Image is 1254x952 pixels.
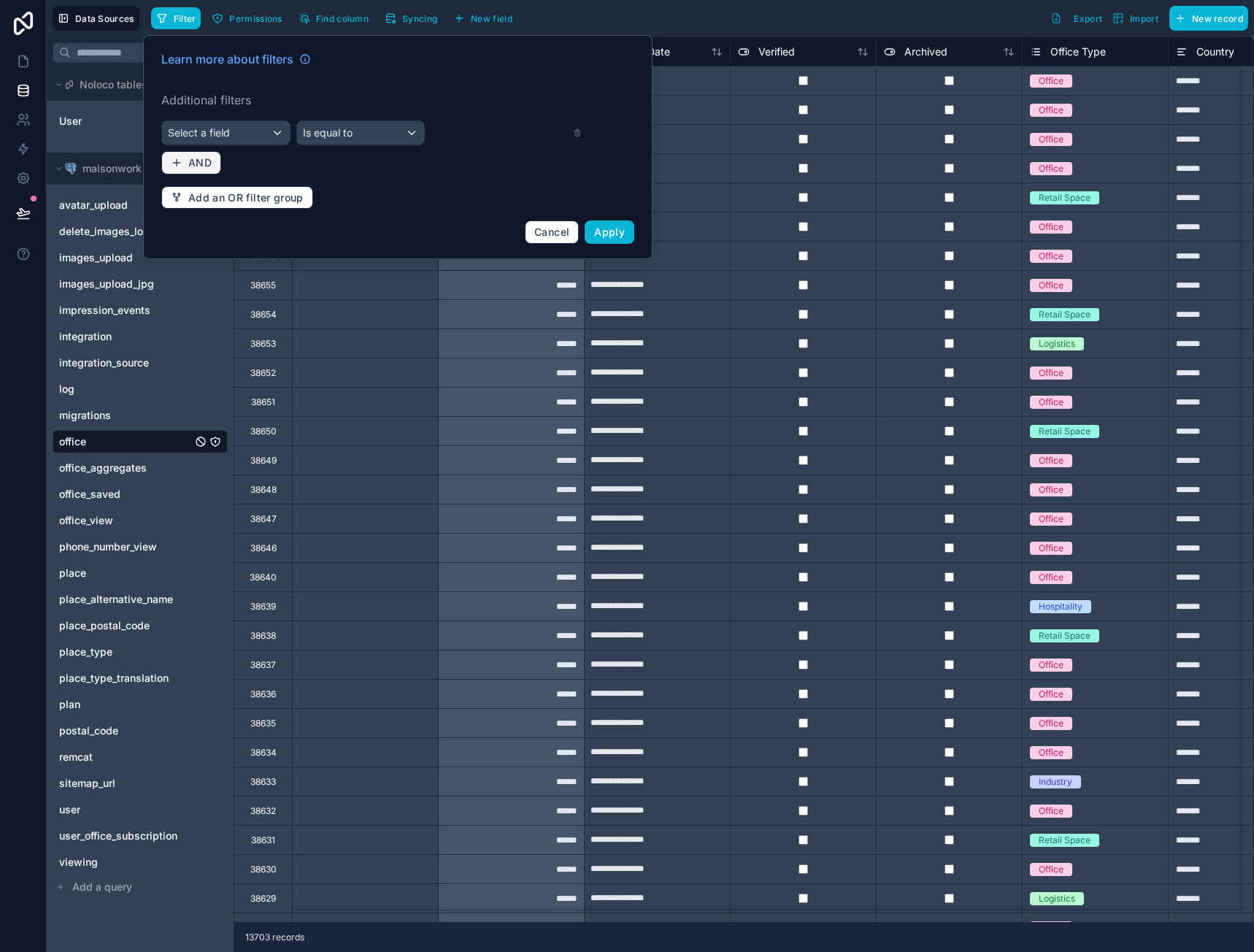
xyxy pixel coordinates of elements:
[1039,659,1063,672] div: Office
[250,864,277,875] div: 38630
[1196,45,1234,59] span: Country
[1039,513,1063,526] div: Office
[161,186,313,210] button: Add an OR filter group
[250,805,276,817] div: 38632
[59,114,82,128] span: User
[53,667,228,690] div: place_type_translation
[53,430,228,453] div: office
[53,220,228,243] div: delete_images_log
[1039,892,1075,905] div: Logistics
[1050,45,1106,59] span: Office Type
[1039,834,1090,847] div: Retail Space
[250,893,276,905] div: 38629
[250,572,277,583] div: 38640
[59,198,192,212] a: avatar_upload
[151,7,201,29] button: Filter
[59,303,192,318] a: impression_events
[1039,425,1090,438] div: Retail Space
[188,191,304,204] span: Add an OR filter group
[59,855,192,870] a: viewing
[1039,600,1082,613] div: Hospitality
[250,426,277,437] div: 38650
[59,224,150,239] span: delete_images_log
[594,226,625,238] span: Apply
[250,718,276,729] div: 38635
[293,7,374,29] button: Find column
[1039,863,1063,876] div: Office
[53,74,219,95] button: Noloco tables
[161,151,221,174] button: AND
[303,126,353,139] span: Is equal to
[250,309,277,320] div: 38654
[161,91,634,109] label: Additional filters
[53,404,228,427] div: migrations
[1074,13,1102,24] span: Export
[250,280,276,291] div: 38655
[250,513,277,525] div: 38647
[250,338,276,350] div: 38653
[250,455,277,467] div: 38649
[1039,717,1063,730] div: Office
[53,272,228,296] div: images_upload_jpg
[188,156,212,169] span: AND
[250,601,276,613] div: 38639
[1039,688,1063,701] div: Office
[53,6,139,31] button: Data Sources
[53,877,228,897] button: Add a query
[53,640,228,664] div: place_type
[1039,629,1090,642] div: Retail Space
[904,45,947,59] span: Archived
[250,630,276,642] div: 38638
[53,110,228,133] div: User
[1169,6,1248,31] button: New record
[758,45,795,59] span: Verified
[59,434,86,449] span: office
[250,484,277,496] div: 38648
[1039,162,1063,175] div: Office
[59,592,173,607] span: place_alternative_name
[1039,308,1090,321] div: Retail Space
[53,535,228,558] div: phone_number_view
[59,802,192,817] a: user
[75,13,134,24] span: Data Sources
[168,126,230,139] span: Select a field
[59,382,192,396] a: log
[174,13,196,24] span: Filter
[1045,6,1107,31] button: Export
[448,7,518,29] button: New field
[1039,396,1063,409] div: Office
[1039,191,1090,204] div: Retail Space
[525,220,579,244] button: Cancel
[59,618,192,633] a: place_postal_code
[59,855,98,870] span: viewing
[65,163,77,174] img: Postgres logo
[1039,74,1063,88] div: Office
[59,776,192,791] a: sitemap_url
[53,325,228,348] div: integration
[59,802,80,817] span: user
[245,932,304,943] span: 13703 records
[380,7,448,29] a: Syncing
[53,246,228,269] div: images_upload
[53,351,228,375] div: integration_source
[161,50,311,68] a: Learn more about filters
[250,542,277,554] div: 38646
[250,922,276,934] div: 38628
[1107,6,1163,31] button: Import
[53,561,228,585] div: place
[59,461,147,475] span: office_aggregates
[59,592,192,607] a: place_alternative_name
[53,693,228,716] div: plan
[59,513,192,528] a: office_view
[380,7,442,29] button: Syncing
[1130,13,1158,24] span: Import
[59,198,128,212] span: avatar_upload
[59,540,192,554] a: phone_number_view
[296,120,426,145] button: Is equal to
[59,224,192,239] a: delete_images_log
[80,77,147,92] span: Noloco tables
[1039,805,1063,818] div: Office
[59,329,192,344] a: integration
[59,645,112,659] span: place_type
[59,697,80,712] span: plan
